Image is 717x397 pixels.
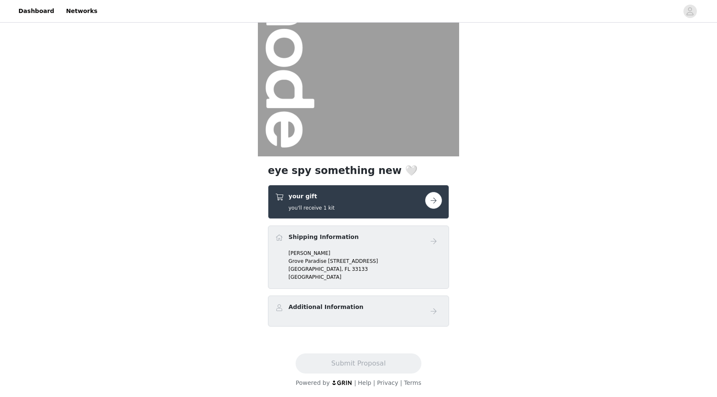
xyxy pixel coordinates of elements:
[400,379,402,386] span: |
[296,379,330,386] span: Powered by
[404,379,421,386] a: Terms
[268,226,449,289] div: Shipping Information
[288,266,343,272] span: [GEOGRAPHIC_DATA],
[288,192,335,201] h4: your gift
[288,249,442,257] p: [PERSON_NAME]
[268,185,449,219] div: your gift
[686,5,694,18] div: avatar
[332,380,353,385] img: logo
[13,2,59,21] a: Dashboard
[268,296,449,327] div: Additional Information
[268,163,449,178] h1: eye spy something new 🤍
[61,2,102,21] a: Networks
[377,379,398,386] a: Privacy
[288,204,335,212] h5: you'll receive 1 kit
[288,233,358,241] h4: Shipping Information
[354,379,356,386] span: |
[358,379,371,386] a: Help
[288,257,442,265] p: Grove Paradise [STREET_ADDRESS]
[345,266,351,272] span: FL
[288,273,442,281] p: [GEOGRAPHIC_DATA]
[288,303,364,311] h4: Additional Information
[296,353,421,374] button: Submit Proposal
[373,379,375,386] span: |
[352,266,368,272] span: 33133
